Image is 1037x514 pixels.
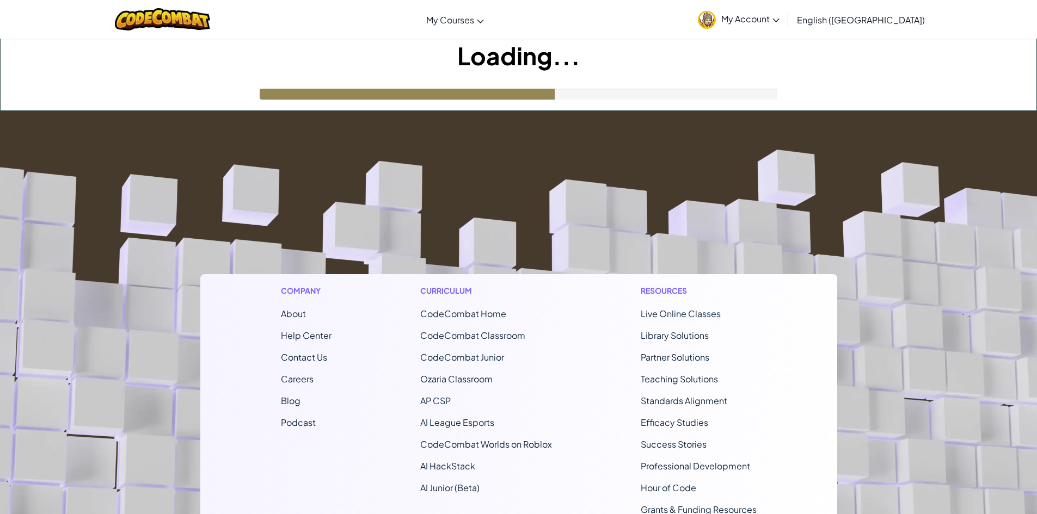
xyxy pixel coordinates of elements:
a: AI Junior (Beta) [420,482,480,493]
a: Help Center [281,330,332,341]
a: Professional Development [641,460,750,472]
span: My Account [721,13,780,24]
h1: Loading... [1,39,1036,72]
a: Podcast [281,417,316,428]
h1: Resources [641,285,757,296]
a: Ozaria Classroom [420,373,493,385]
a: AI League Esports [420,417,494,428]
a: English ([GEOGRAPHIC_DATA]) [791,5,930,34]
a: Blog [281,395,300,406]
a: Partner Solutions [641,351,709,363]
a: Careers [281,373,314,385]
a: My Courses [421,5,489,34]
a: AI HackStack [420,460,475,472]
span: CodeCombat Home [420,308,506,319]
span: My Courses [426,14,474,26]
a: Live Online Classes [641,308,721,319]
span: Contact Us [281,351,327,363]
a: Teaching Solutions [641,373,718,385]
a: AP CSP [420,395,451,406]
span: English ([GEOGRAPHIC_DATA]) [797,14,925,26]
h1: Company [281,285,332,296]
a: CodeCombat Junior [420,351,504,363]
a: Success Stories [641,438,707,450]
img: CodeCombat logo [115,8,210,30]
a: Standards Alignment [641,395,727,406]
img: avatar [698,11,716,29]
h1: Curriculum [420,285,552,296]
a: Hour of Code [641,482,696,493]
a: CodeCombat Worlds on Roblox [420,438,552,450]
a: Efficacy Studies [641,417,708,428]
a: CodeCombat Classroom [420,330,525,341]
a: About [281,308,306,319]
a: Library Solutions [641,330,709,341]
a: My Account [692,2,785,36]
